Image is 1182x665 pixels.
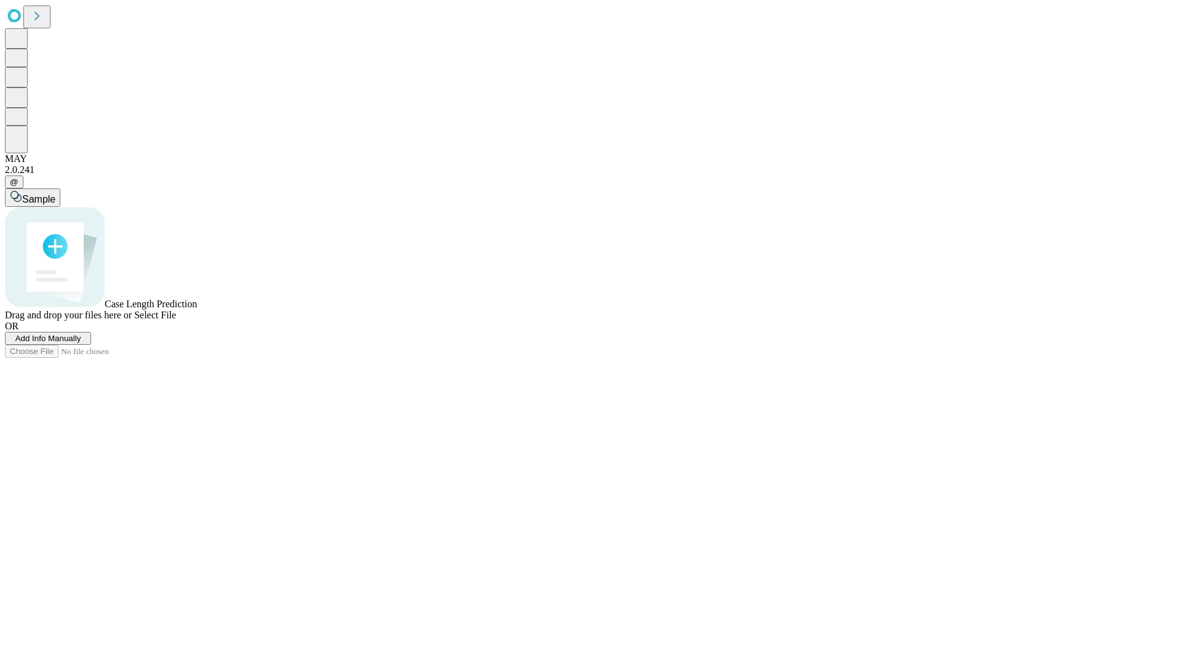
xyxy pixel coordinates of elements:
span: Drag and drop your files here or [5,310,132,320]
span: Case Length Prediction [105,299,197,309]
span: OR [5,321,18,331]
span: Sample [22,194,55,204]
span: Select File [134,310,176,320]
div: 2.0.241 [5,164,1177,175]
span: @ [10,177,18,187]
button: @ [5,175,23,188]
button: Sample [5,188,60,207]
button: Add Info Manually [5,332,91,345]
div: MAY [5,153,1177,164]
span: Add Info Manually [15,334,81,343]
